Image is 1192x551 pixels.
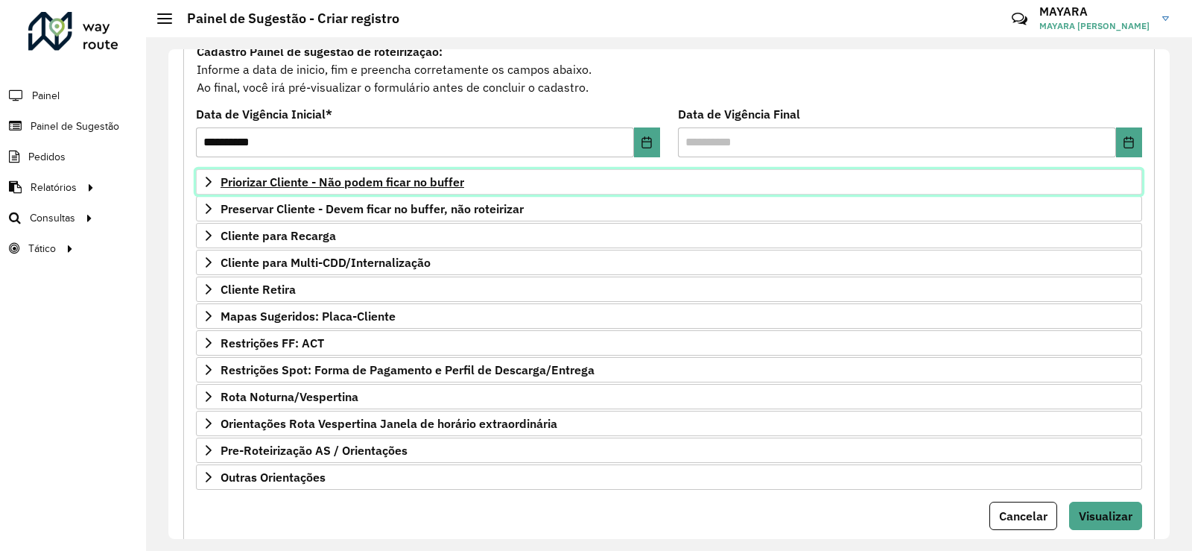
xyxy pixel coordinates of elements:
[196,250,1142,275] a: Cliente para Multi-CDD/Internalização
[989,502,1057,530] button: Cancelar
[196,277,1142,302] a: Cliente Retira
[32,88,60,104] span: Painel
[221,230,336,242] span: Cliente para Recarga
[197,44,443,59] strong: Cadastro Painel de sugestão de roteirização:
[1004,3,1036,35] a: Contato Rápido
[221,364,595,376] span: Restrições Spot: Forma de Pagamento e Perfil de Descarga/Entrega
[1079,509,1132,523] span: Visualizar
[28,149,66,165] span: Pedidos
[196,223,1142,248] a: Cliente para Recarga
[221,444,408,456] span: Pre-Roteirização AS / Orientações
[196,384,1142,409] a: Rota Noturna/Vespertina
[221,256,431,268] span: Cliente para Multi-CDD/Internalização
[1116,127,1142,157] button: Choose Date
[999,509,1047,523] span: Cancelar
[31,119,119,134] span: Painel de Sugestão
[678,105,800,123] label: Data de Vigência Final
[31,180,77,195] span: Relatórios
[196,196,1142,221] a: Preservar Cliente - Devem ficar no buffer, não roteirizar
[634,127,660,157] button: Choose Date
[221,391,358,403] span: Rota Noturna/Vespertina
[196,438,1142,463] a: Pre-Roteirização AS / Orientações
[1069,502,1142,530] button: Visualizar
[28,241,56,256] span: Tático
[196,411,1142,436] a: Orientações Rota Vespertina Janela de horário extraordinária
[196,465,1142,490] a: Outras Orientações
[221,337,324,349] span: Restrições FF: ACT
[30,210,75,226] span: Consultas
[221,203,524,215] span: Preservar Cliente - Devem ficar no buffer, não roteirizar
[221,283,296,295] span: Cliente Retira
[196,42,1142,97] div: Informe a data de inicio, fim e preencha corretamente os campos abaixo. Ao final, você irá pré-vi...
[221,176,464,188] span: Priorizar Cliente - Não podem ficar no buffer
[196,105,332,123] label: Data de Vigência Inicial
[196,303,1142,329] a: Mapas Sugeridos: Placa-Cliente
[1039,4,1151,19] h3: MAYARA
[196,357,1142,382] a: Restrições Spot: Forma de Pagamento e Perfil de Descarga/Entrega
[196,169,1142,195] a: Priorizar Cliente - Não podem ficar no buffer
[221,310,396,322] span: Mapas Sugeridos: Placa-Cliente
[1039,19,1151,33] span: MAYARA [PERSON_NAME]
[221,471,326,483] span: Outras Orientações
[172,10,399,27] h2: Painel de Sugestão - Criar registro
[221,418,557,429] span: Orientações Rota Vespertina Janela de horário extraordinária
[196,330,1142,356] a: Restrições FF: ACT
